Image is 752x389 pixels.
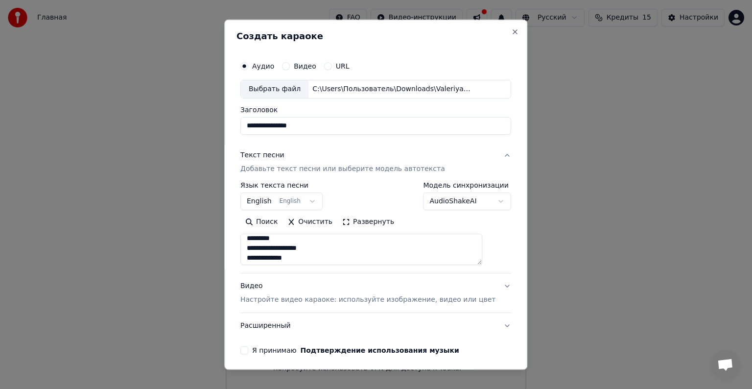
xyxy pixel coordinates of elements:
label: Язык текста песни [240,182,323,189]
label: Модель синхронизации [423,182,512,189]
label: Аудио [252,63,274,70]
label: Видео [294,63,316,70]
div: Выбрать файл [241,80,308,98]
div: Текст песниДобавьте текст песни или выберите модель автотекста [240,182,511,273]
label: Заголовок [240,106,511,113]
p: Добавьте текст песни или выберите модель автотекста [240,164,445,174]
div: Видео [240,281,495,305]
label: Я принимаю [252,347,459,354]
p: Настройте видео караоке: используйте изображение, видео или цвет [240,295,495,305]
button: ВидеоНастройте видео караоке: используйте изображение, видео или цвет [240,273,511,313]
button: Расширенный [240,313,511,339]
button: Очистить [283,214,338,230]
button: Поиск [240,214,282,230]
button: Я принимаю [301,347,459,354]
div: Текст песни [240,150,284,160]
label: URL [336,63,350,70]
div: C:\Users\Пользователь\Downloads\Valeriya_-_Iscelyu_79133192.mp3 [308,84,475,94]
button: Текст песниДобавьте текст песни или выберите модель автотекста [240,143,511,182]
button: Развернуть [337,214,399,230]
h2: Создать караоке [236,32,515,41]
